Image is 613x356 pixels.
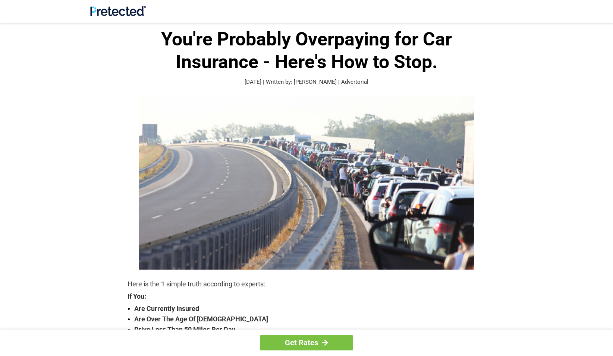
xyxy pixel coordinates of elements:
strong: Are Over The Age Of [DEMOGRAPHIC_DATA] [134,314,485,324]
strong: Drive Less Than 50 Miles Per Day [134,324,485,335]
a: Get Rates [260,335,353,350]
a: Site Logo [90,10,146,18]
h1: You're Probably Overpaying for Car Insurance - Here's How to Stop. [128,28,485,73]
strong: Are Currently Insured [134,303,485,314]
img: Site Logo [90,6,146,16]
p: Here is the 1 simple truth according to experts: [128,279,485,289]
p: [DATE] | Written by: [PERSON_NAME] | Advertorial [128,78,485,86]
strong: If You: [128,293,485,300]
